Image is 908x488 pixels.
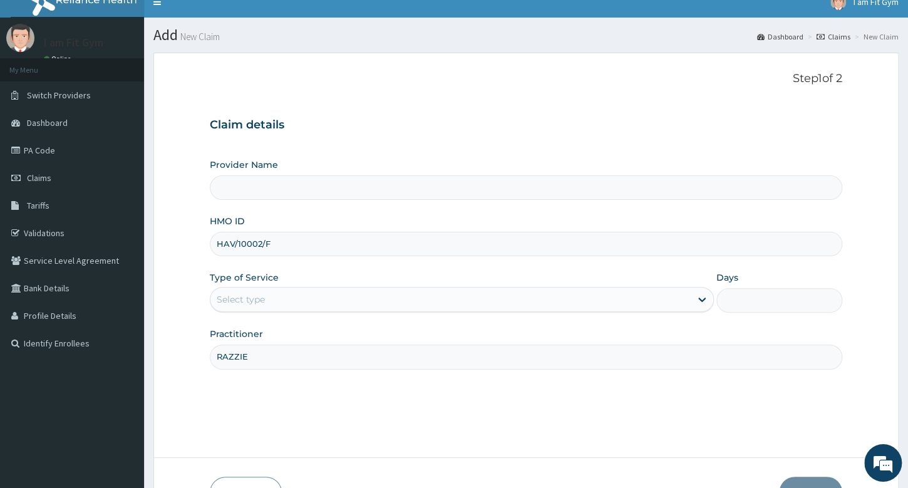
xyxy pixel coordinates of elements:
[178,32,220,41] small: New Claim
[153,27,899,43] h1: Add
[716,271,738,284] label: Days
[757,31,803,42] a: Dashboard
[23,63,51,94] img: d_794563401_company_1708531726252_794563401
[27,90,91,101] span: Switch Providers
[44,37,103,48] p: I am Fit Gym
[205,6,235,36] div: Minimize live chat window
[210,158,278,171] label: Provider Name
[6,342,239,386] textarea: Type your message and hit 'Enter'
[210,345,842,369] input: Enter Name
[852,31,899,42] li: New Claim
[27,117,68,128] span: Dashboard
[210,328,263,340] label: Practitioner
[210,271,279,284] label: Type of Service
[65,70,210,86] div: Chat with us now
[210,118,842,132] h3: Claim details
[210,72,842,86] p: Step 1 of 2
[44,55,74,63] a: Online
[210,232,842,256] input: Enter HMO ID
[6,24,34,52] img: User Image
[27,172,51,184] span: Claims
[210,215,245,227] label: HMO ID
[27,200,49,211] span: Tariffs
[217,293,265,306] div: Select type
[73,158,173,284] span: We're online!
[817,31,850,42] a: Claims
